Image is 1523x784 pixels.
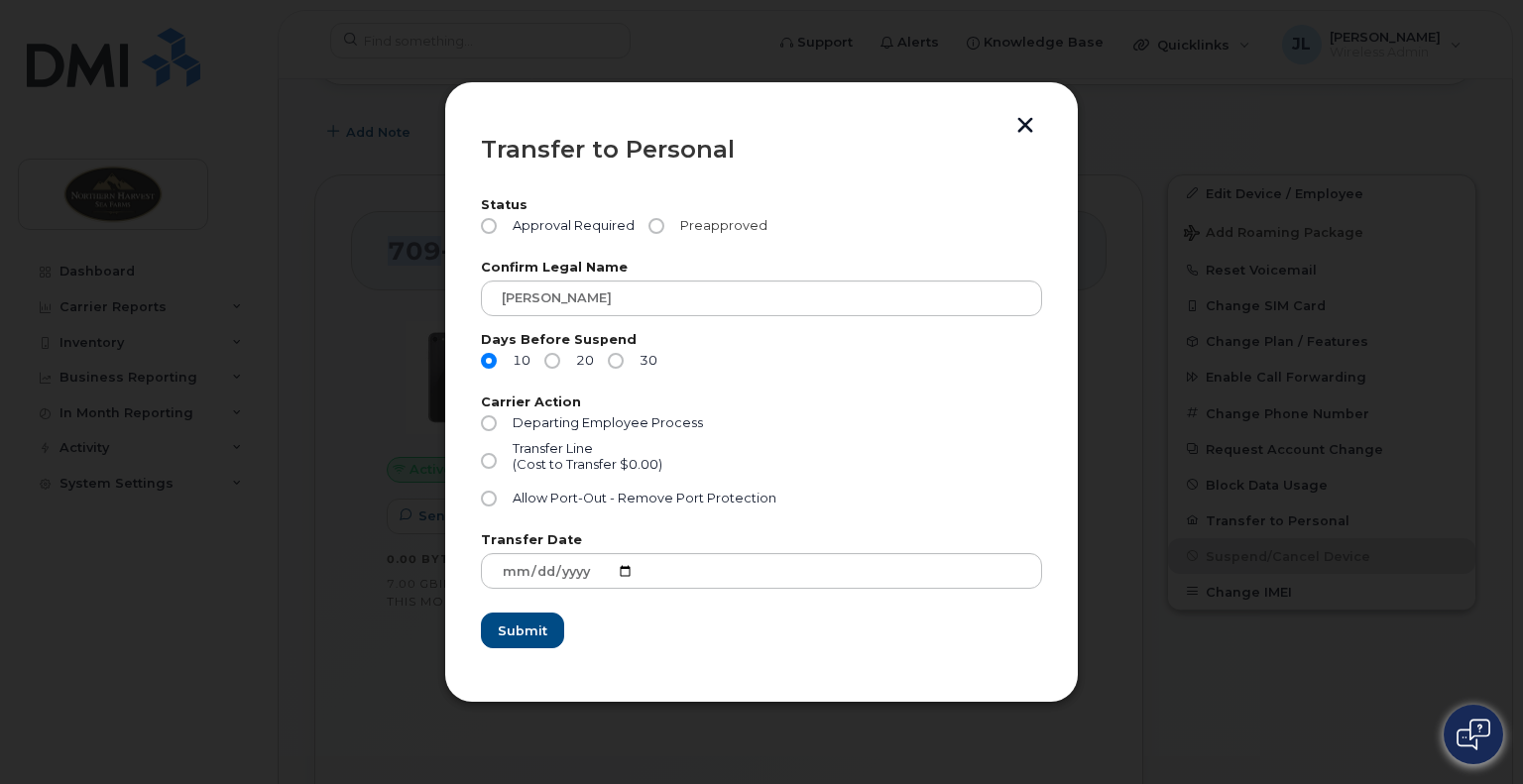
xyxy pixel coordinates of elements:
span: Approval Required [505,218,635,234]
span: 20 [568,353,594,369]
input: Preapproved [648,218,664,234]
span: Allow Port-Out - Remove Port Protection [513,491,776,505]
input: Departing Employee Process [481,415,497,431]
input: 30 [608,353,624,369]
div: (Cost to Transfer $0.00) [513,457,662,473]
img: Open chat [1457,719,1490,750]
input: Transfer Line(Cost to Transfer $0.00) [481,453,497,469]
span: 30 [632,353,657,369]
input: Allow Port-Out - Remove Port Protection [481,491,497,506]
label: Transfer Date [481,534,1042,547]
label: Confirm Legal Name [481,262,1042,275]
input: Approval Required [481,218,497,234]
span: Preapproved [672,218,767,234]
label: Days Before Suspend [481,334,1042,347]
input: 10 [481,353,497,369]
input: 20 [544,353,560,369]
span: Departing Employee Process [513,415,703,430]
span: Transfer Line [513,441,593,456]
div: Transfer to Personal [481,138,1042,162]
span: Submit [498,621,547,640]
button: Submit [481,613,564,648]
label: Status [481,199,1042,212]
span: 10 [505,353,530,369]
label: Carrier Action [481,396,1042,409]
